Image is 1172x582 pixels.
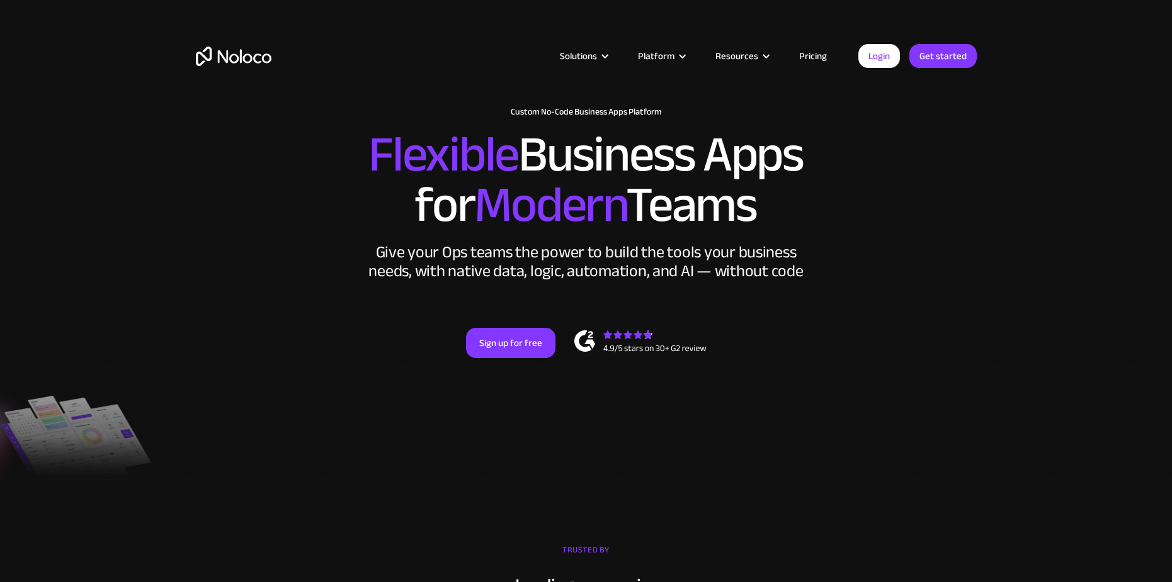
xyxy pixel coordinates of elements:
a: Get started [909,44,977,68]
div: Solutions [544,48,622,64]
a: Login [858,44,900,68]
h2: Business Apps for Teams [196,130,977,230]
a: home [196,47,271,66]
span: Modern [474,158,626,252]
div: Give your Ops teams the power to build the tools your business needs, with native data, logic, au... [366,243,807,281]
div: Solutions [560,48,597,64]
a: Pricing [783,48,843,64]
div: Platform [622,48,700,64]
a: Sign up for free [466,328,555,358]
div: Platform [638,48,674,64]
span: Flexible [368,108,518,201]
div: Resources [700,48,783,64]
div: Resources [715,48,758,64]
